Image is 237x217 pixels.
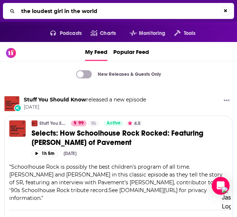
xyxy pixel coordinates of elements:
[78,120,84,127] span: 99
[221,96,233,106] button: Show More Button
[85,42,107,61] a: My Feed
[113,42,149,61] a: Popular Feed
[32,129,203,147] span: Selects: How Schoolhouse Rock Rocked: Featuring [PERSON_NAME] of Pavement
[24,96,86,103] a: Stuff You Should Know
[121,27,166,39] button: open menu
[184,28,196,39] span: Tools
[4,96,19,111] img: Stuff You Should Know
[3,3,234,19] div: Search...
[107,120,121,127] span: Active
[32,120,38,126] img: Stuff You Should Know
[41,27,82,39] button: open menu
[100,28,116,39] span: Charts
[9,163,224,201] span: " "
[104,120,124,126] a: Active
[212,177,230,195] div: Open Intercom Messenger
[126,120,143,126] button: 4.5
[24,96,146,103] h3: released a new episode
[82,27,116,39] a: Charts
[32,129,228,147] a: Selects: How Schoolhouse Rock Rocked: Featuring [PERSON_NAME] of Pavement
[85,43,107,60] span: My Feed
[14,104,22,112] div: New Episode
[76,70,161,78] a: New Releases & Guests Only
[9,163,224,201] span: Schoolhouse Rock is possibly the best children's program of all time. [PERSON_NAME] and [PERSON_N...
[165,27,195,39] button: open menu
[9,120,26,137] img: Selects: How Schoolhouse Rock Rocked: Featuring Bob Nastanovich of Pavement
[64,151,77,156] div: [DATE]
[32,150,58,157] button: 1h 5m
[139,28,165,39] span: Monitoring
[39,120,66,126] a: Stuff You Should Know
[60,28,82,39] span: Podcasts
[18,5,221,17] input: Search...
[24,104,146,110] span: [DATE]
[71,120,87,126] a: 99
[113,43,149,60] span: Popular Feed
